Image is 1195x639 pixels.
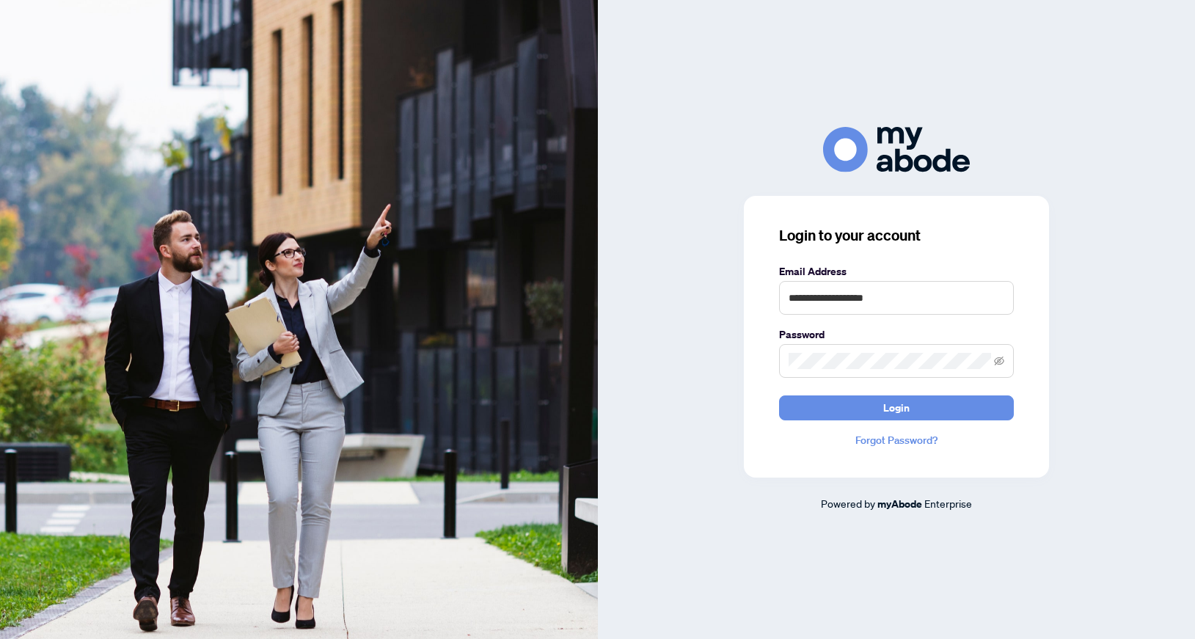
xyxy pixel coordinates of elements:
[779,432,1014,448] a: Forgot Password?
[994,356,1004,366] span: eye-invisible
[924,497,972,510] span: Enterprise
[821,497,875,510] span: Powered by
[823,127,970,172] img: ma-logo
[779,395,1014,420] button: Login
[779,225,1014,246] h3: Login to your account
[779,263,1014,280] label: Email Address
[877,496,922,512] a: myAbode
[779,326,1014,343] label: Password
[883,396,910,420] span: Login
